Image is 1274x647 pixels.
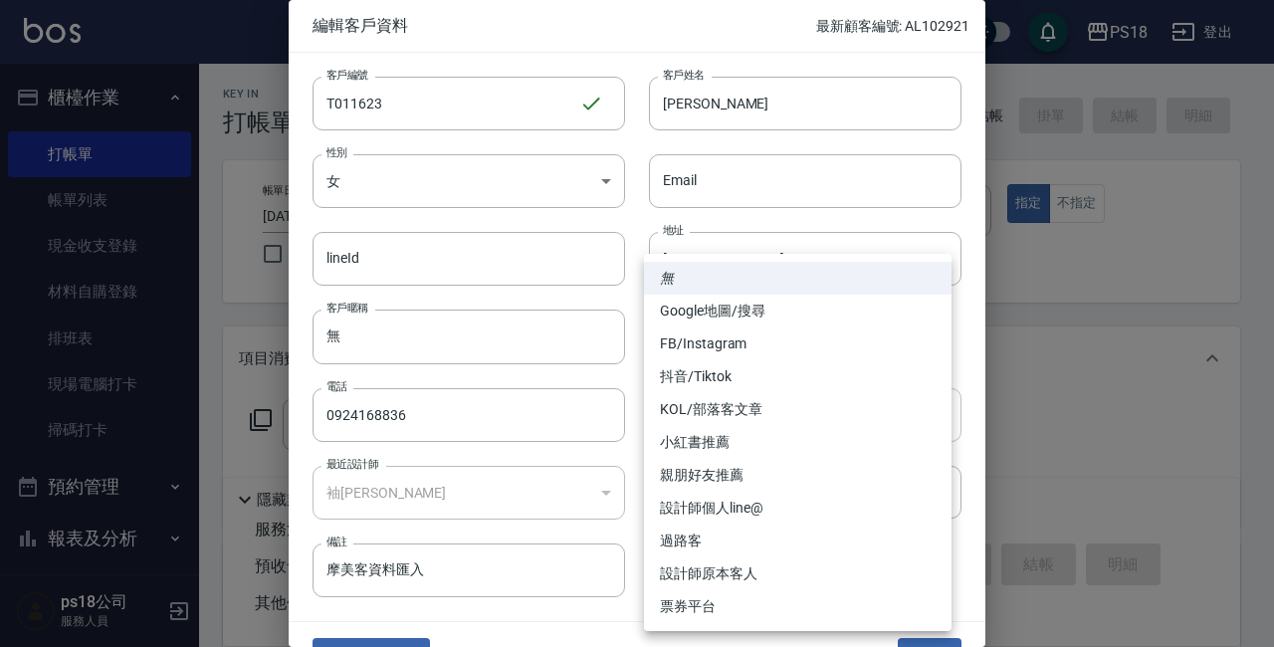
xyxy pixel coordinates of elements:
li: 過路客 [644,525,952,557]
li: FB/Instagram [644,327,952,360]
li: Google地圖/搜尋 [644,295,952,327]
li: 票券平台 [644,590,952,623]
li: 小紅書推薦 [644,426,952,459]
li: KOL/部落客文章 [644,393,952,426]
li: 親朋好友推薦 [644,459,952,492]
em: 無 [660,268,674,289]
li: 抖音/Tiktok [644,360,952,393]
li: 設計師原本客人 [644,557,952,590]
li: 設計師個人line@ [644,492,952,525]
